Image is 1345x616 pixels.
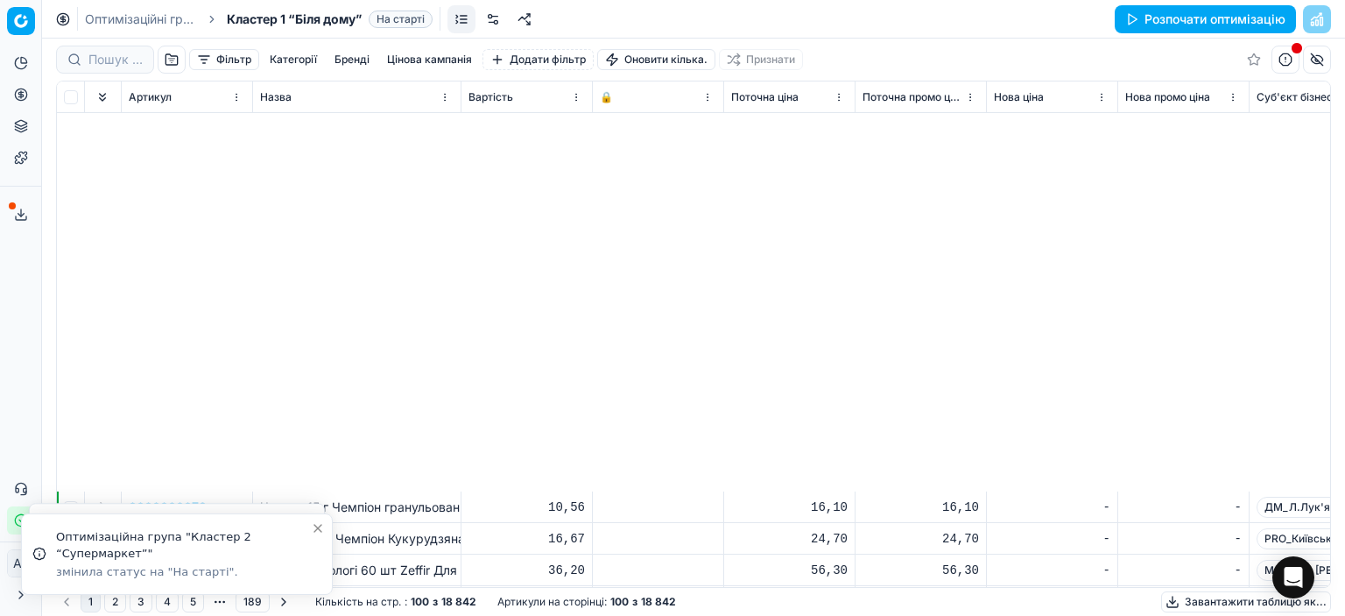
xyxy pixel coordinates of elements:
[236,591,270,612] button: 189
[182,591,204,612] button: 5
[548,500,585,514] font: 10,56
[441,595,476,608] font: 18 842
[380,49,479,70] button: Цінова кампанія
[468,90,513,103] font: Вартість
[85,11,197,28] a: Оптимізаційні групи
[1125,90,1210,103] font: Нова промо ціна
[641,595,676,608] font: 18 842
[1161,591,1331,612] button: Завантажити таблицю як...
[942,532,979,546] font: 24,70
[510,53,586,66] font: Додати фільтр
[216,53,251,66] font: Фільтр
[387,53,472,66] font: Цінова кампанія
[597,49,715,70] button: Оновити кілька.
[811,500,848,514] font: 16,10
[85,11,204,26] font: Оптимізаційні групи
[1272,556,1314,598] div: Відкрити Intercom Messenger
[260,531,465,546] font: Крупа 700 г Чемпіон Кукурудзяна
[1103,563,1110,577] font: -
[1257,90,1339,103] font: Суб'єкт бізнесу
[433,595,438,608] font: з
[129,90,172,103] font: Артикул
[610,595,629,608] font: 100
[56,528,311,563] div: Оптимізаційна група "Кластер 2 “Супермаркет”"
[548,563,585,577] font: 36,20
[731,90,799,103] font: Поточна ціна
[315,595,401,608] font: Кількість на стр.
[1115,5,1296,33] button: Розпочати оптимізацію
[497,595,604,608] font: Артикули на сторінці
[482,49,594,70] button: Додати фільтр
[260,90,292,103] font: Назва
[1103,532,1110,546] font: -
[156,591,179,612] button: 4
[327,49,377,70] button: Бренді
[719,49,803,70] button: Признати
[13,556,30,570] font: АЗ
[942,500,979,514] font: 16,10
[130,591,152,612] button: 3
[270,53,317,66] font: Категорії
[405,595,407,608] font: :
[189,49,259,70] button: Фільтр
[92,496,113,517] button: Розгорнути
[1235,532,1242,546] font: -
[369,11,433,28] span: На старті
[334,53,370,66] font: Бренді
[85,11,433,28] nav: хлібні крихти
[632,595,637,608] font: з
[604,595,607,608] font: :
[1144,11,1285,26] font: Розпочати оптимізацію
[273,591,294,612] button: Перейти на наступну сторінку
[263,49,324,70] button: Категорії
[81,591,101,612] button: 1
[863,90,965,103] font: Поточна промо ціна
[411,595,429,608] font: 100
[129,499,207,514] font: 0000000078
[1235,563,1242,577] font: -
[56,564,311,580] div: змінила статус на "На старті".
[600,90,613,103] font: 🔒
[260,499,474,514] font: Часник 15 г Чемпіон гранульований
[1235,500,1242,514] font: -
[1185,595,1327,608] font: Завантажити таблицю як...
[56,591,77,612] button: Перейти на попередню сторінку
[548,532,585,546] font: 16,67
[624,53,708,66] font: Оновити кілька.
[307,518,328,539] button: Close toast
[7,549,35,577] button: АЗ
[129,499,207,516] button: 0000000078
[104,591,126,612] button: 2
[227,11,433,28] span: Кластер 1 “Біля дому”На старті
[994,90,1044,103] font: Нова ціна
[942,563,979,577] font: 56,30
[56,590,294,614] nav: пагінація
[1103,500,1110,514] font: -
[811,532,848,546] font: 24,70
[746,53,795,66] font: Признати
[92,87,113,108] button: Розгорнути все
[227,11,362,28] span: Кластер 1 “Біля дому”
[88,51,143,68] input: Пошук за артикулом або назвою
[811,563,848,577] font: 56,30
